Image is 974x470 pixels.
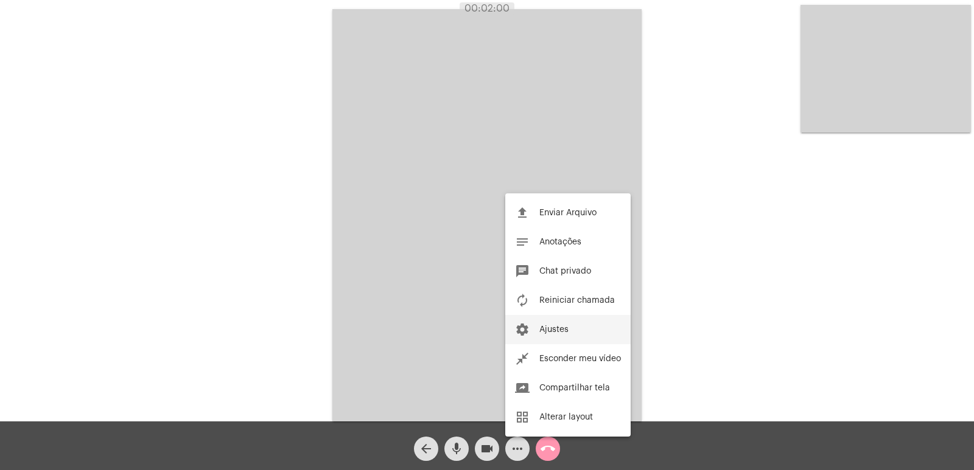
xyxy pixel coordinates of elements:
span: Compartilhar tela [539,384,610,392]
span: Reiniciar chamada [539,296,615,305]
mat-icon: close_fullscreen [515,351,530,366]
span: Anotações [539,238,581,246]
span: Alterar layout [539,413,593,421]
mat-icon: file_upload [515,206,530,220]
span: Ajustes [539,325,569,334]
mat-icon: notes [515,235,530,249]
mat-icon: screen_share [515,381,530,395]
span: Esconder meu vídeo [539,354,621,363]
mat-icon: autorenew [515,293,530,308]
span: Enviar Arquivo [539,209,597,217]
mat-icon: chat [515,264,530,278]
mat-icon: grid_view [515,410,530,424]
span: Chat privado [539,267,591,275]
mat-icon: settings [515,322,530,337]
